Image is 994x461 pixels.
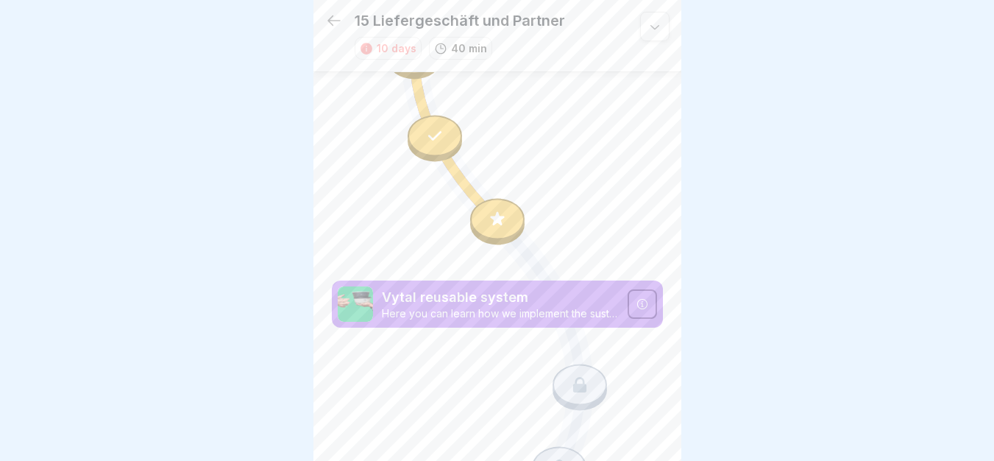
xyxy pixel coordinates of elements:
p: Here you can learn how we implement the sustainable reusable system at Compleat. 💚 [382,307,619,320]
div: 10 days [377,41,416,56]
p: 15 Liefergeschäft und Partner [355,12,565,29]
p: Vytal reusable system [382,288,619,307]
img: ejn2qzcp7q5eykzsx90mhlsr.png [338,286,373,322]
p: 40 min [451,41,487,56]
